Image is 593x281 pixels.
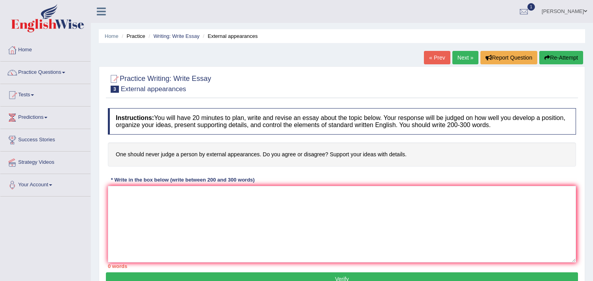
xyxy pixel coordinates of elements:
a: Strategy Videos [0,152,90,171]
a: Tests [0,84,90,104]
b: Instructions: [116,114,154,121]
div: 0 words [108,262,576,270]
a: Next » [452,51,478,64]
div: * Write in the box below (write between 200 and 300 words) [108,176,258,184]
a: Writing: Write Essay [153,33,200,39]
button: Re-Attempt [539,51,583,64]
span: 3 [111,86,119,93]
a: Your Account [0,174,90,194]
small: External appearances [121,85,186,93]
a: Home [0,39,90,59]
li: Practice [120,32,145,40]
span: 1 [527,3,535,11]
li: External appearances [201,32,258,40]
button: Report Question [480,51,537,64]
a: Practice Questions [0,62,90,81]
a: Predictions [0,107,90,126]
h2: Practice Writing: Write Essay [108,73,211,93]
a: Home [105,33,119,39]
a: « Prev [424,51,450,64]
a: Success Stories [0,129,90,149]
h4: You will have 20 minutes to plan, write and revise an essay about the topic below. Your response ... [108,108,576,135]
h4: One should never judge a person by external appearances. Do you agree or disagree? Support your i... [108,142,576,167]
